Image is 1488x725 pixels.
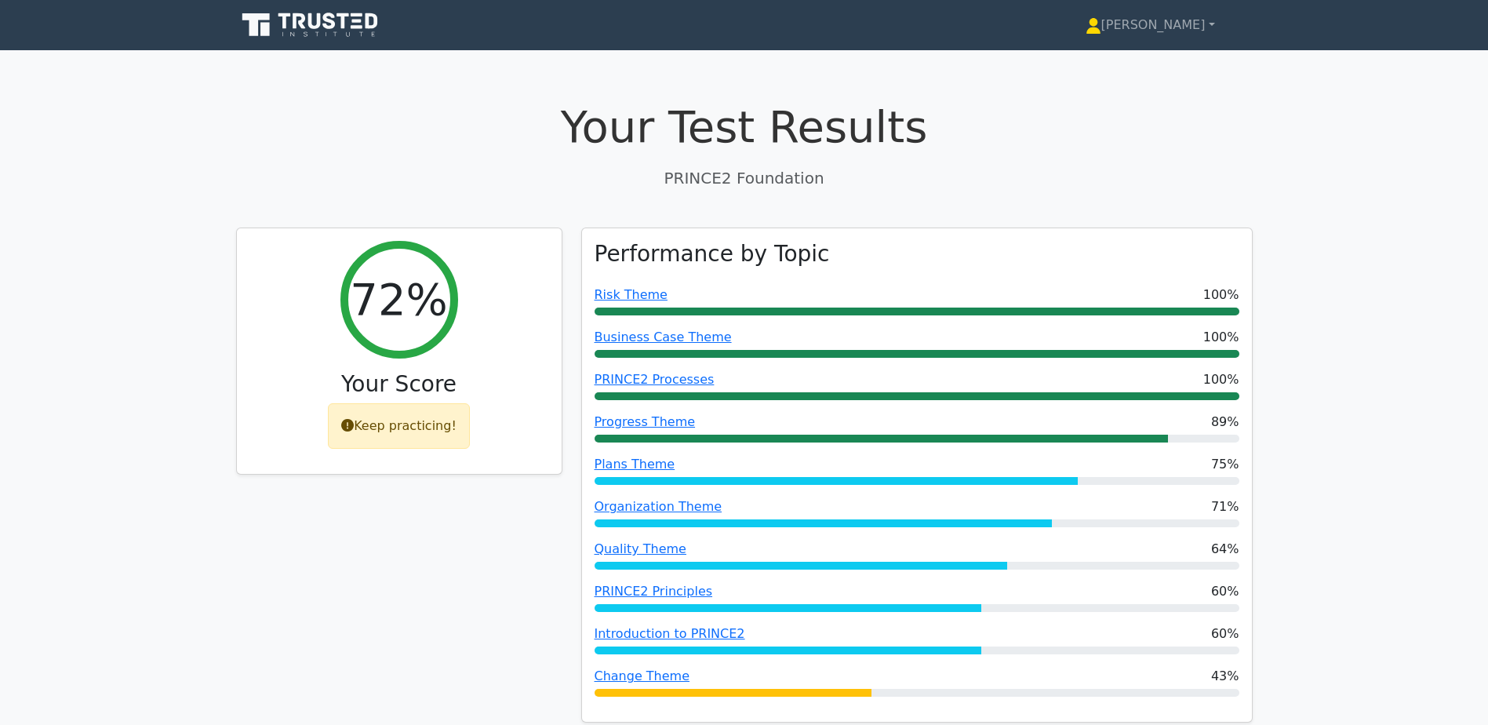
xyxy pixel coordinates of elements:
span: 100% [1203,370,1239,389]
a: PRINCE2 Processes [595,372,715,387]
p: PRINCE2 Foundation [236,166,1253,190]
span: 60% [1211,625,1239,643]
span: 64% [1211,540,1239,559]
a: Introduction to PRINCE2 [595,626,745,641]
a: Business Case Theme [595,330,732,344]
a: [PERSON_NAME] [1048,9,1253,41]
span: 89% [1211,413,1239,432]
span: 75% [1211,455,1239,474]
h3: Your Score [249,371,549,398]
a: Quality Theme [595,541,686,556]
a: PRINCE2 Principles [595,584,713,599]
a: Risk Theme [595,287,668,302]
div: Keep practicing! [328,403,470,449]
span: 60% [1211,582,1239,601]
a: Plans Theme [595,457,675,472]
a: Organization Theme [595,499,722,514]
h3: Performance by Topic [595,241,830,268]
span: 100% [1203,328,1239,347]
span: 71% [1211,497,1239,516]
span: 100% [1203,286,1239,304]
a: Progress Theme [595,414,696,429]
a: Change Theme [595,669,690,683]
h2: 72% [350,273,447,326]
h1: Your Test Results [236,100,1253,153]
span: 43% [1211,667,1239,686]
